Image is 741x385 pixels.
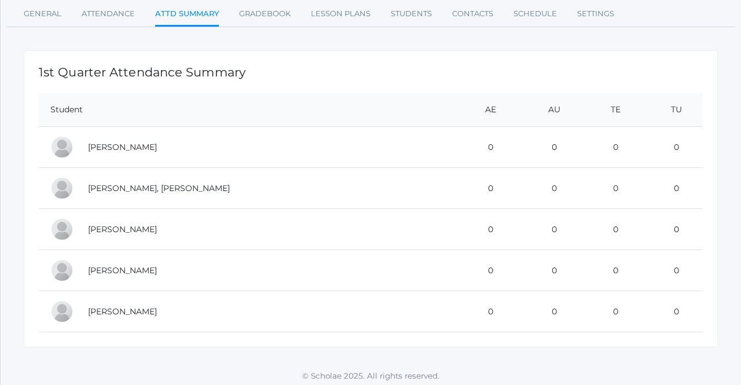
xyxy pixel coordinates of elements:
td: 0 [456,250,518,291]
td: 0 [518,127,582,168]
th: TU [641,93,703,127]
th: AU [518,93,582,127]
th: AE [456,93,518,127]
a: Gradebook [239,2,291,25]
td: 0 [456,209,518,250]
div: Ryder Hardisty [50,177,74,200]
td: 0 [582,127,641,168]
a: Contacts [452,2,493,25]
td: 0 [641,168,703,209]
td: 0 [518,291,582,332]
p: © Scholae 2025. All rights reserved. [1,370,741,382]
td: 0 [641,250,703,291]
td: 0 [641,127,703,168]
td: 0 [456,168,518,209]
td: 0 [582,291,641,332]
a: Students [391,2,432,25]
a: [PERSON_NAME] [88,306,157,317]
div: Elijah Benzinger-Stephens [50,135,74,159]
td: 0 [518,250,582,291]
th: Student [39,93,456,127]
td: 0 [518,209,582,250]
a: Lesson Plans [311,2,370,25]
td: 0 [456,127,518,168]
a: [PERSON_NAME] [88,265,157,276]
td: 0 [456,291,518,332]
div: Nora McKenzie [50,259,74,282]
div: Jasper Johnson [50,218,74,241]
a: [PERSON_NAME] [88,142,157,152]
a: Attendance [82,2,135,25]
th: TE [582,93,641,127]
a: General [24,2,61,25]
td: 0 [518,168,582,209]
div: Elsie Vondran [50,300,74,323]
h1: 1st Quarter Attendance Summary [39,65,703,79]
a: Attd Summary [155,2,219,27]
a: Schedule [513,2,557,25]
td: 0 [641,291,703,332]
td: 0 [582,250,641,291]
a: [PERSON_NAME], [PERSON_NAME] [88,183,230,193]
a: Settings [577,2,614,25]
td: 0 [582,168,641,209]
a: [PERSON_NAME] [88,224,157,234]
td: 0 [582,209,641,250]
td: 0 [641,209,703,250]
